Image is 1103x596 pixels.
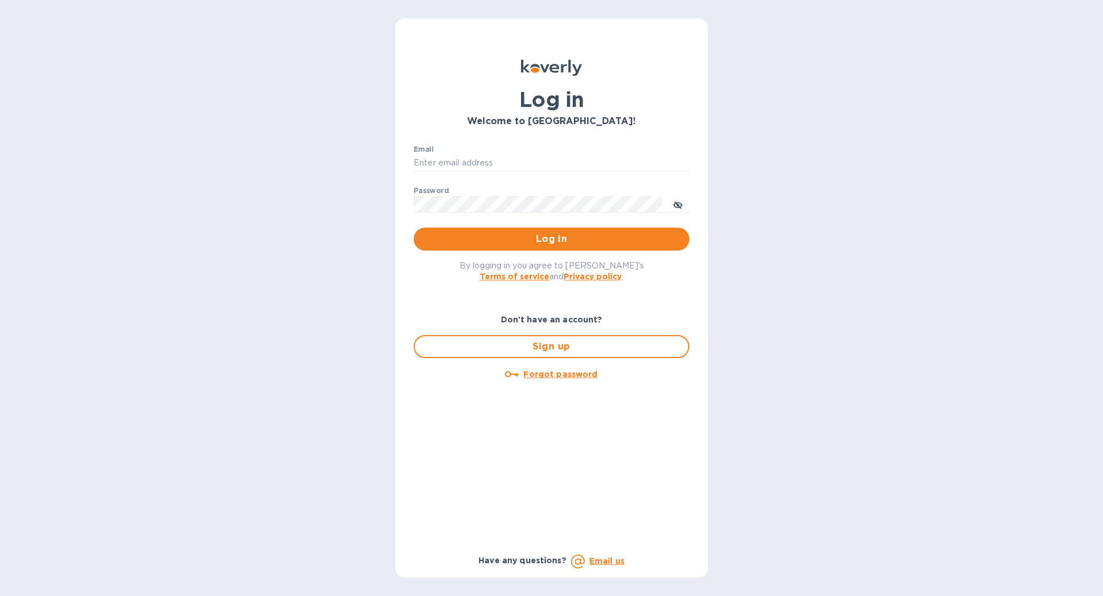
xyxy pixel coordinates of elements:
[414,187,449,194] label: Password
[414,146,434,153] label: Email
[424,340,679,353] span: Sign up
[414,87,689,111] h1: Log in
[480,272,549,281] a: Terms of service
[564,272,622,281] a: Privacy policy
[423,232,680,246] span: Log in
[414,335,689,358] button: Sign up
[589,556,624,566] a: Email us
[523,370,597,379] u: Forgot password
[414,116,689,127] h3: Welcome to [GEOGRAPHIC_DATA]!
[414,228,689,251] button: Log in
[521,60,582,76] img: Koverly
[666,193,689,216] button: toggle password visibility
[501,315,603,324] b: Don't have an account?
[460,261,644,281] span: By logging in you agree to [PERSON_NAME]'s and .
[414,155,689,172] input: Enter email address
[479,556,566,565] b: Have any questions?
